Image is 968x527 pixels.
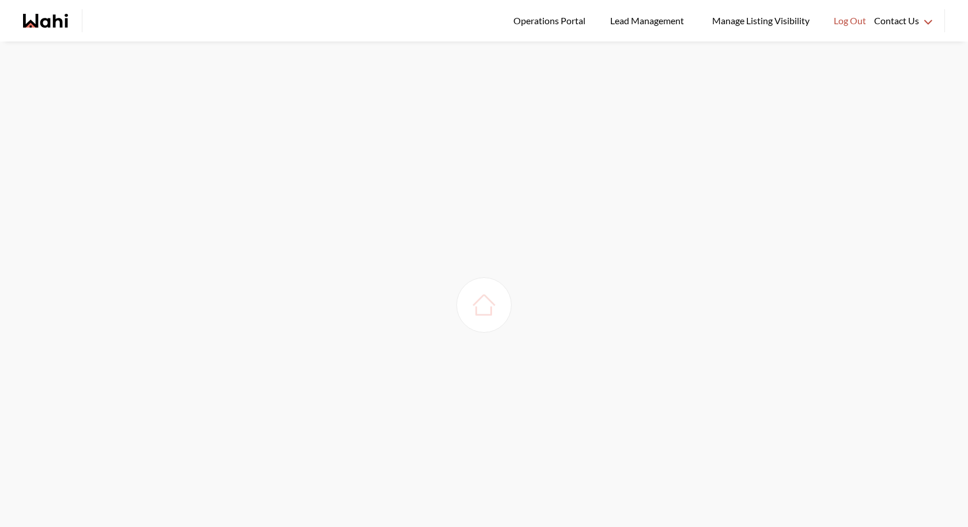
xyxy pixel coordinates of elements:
[23,14,68,28] a: Wahi homepage
[834,13,866,28] span: Log Out
[709,13,813,28] span: Manage Listing Visibility
[610,13,688,28] span: Lead Management
[513,13,589,28] span: Operations Portal
[468,289,500,321] img: loading house image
